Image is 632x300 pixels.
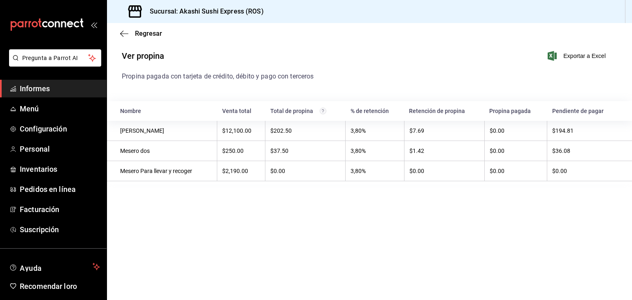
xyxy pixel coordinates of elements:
[120,127,164,134] font: [PERSON_NAME]
[552,148,570,154] font: $36.08
[409,148,424,154] font: $1.42
[150,7,264,15] font: Sucursal: Akashi Sushi Express (ROS)
[489,108,531,114] font: Propina pagada
[320,108,326,114] svg: Total de propinas cobradas con el Punto de Venta y Terminal Pay antes de comisiones
[490,168,504,174] font: $0.00
[222,168,248,174] font: $2,190.00
[120,30,162,37] button: Regresar
[20,145,50,153] font: Personal
[222,108,251,114] font: Venta total
[270,127,292,134] font: $202.50
[20,264,42,272] font: Ayuda
[122,72,314,80] font: Propina pagada con tarjeta de crédito, débito y pago con terceros
[351,168,366,174] font: 3,80%
[563,53,606,59] font: Exportar a Excel
[20,205,59,214] font: Facturación
[120,168,192,174] font: Mesero Para llevar y recoger
[222,127,251,134] font: $12,100.00
[552,108,604,114] font: Pendiente de pagar
[135,30,162,37] font: Regresar
[120,108,141,114] font: Nombre
[270,148,288,154] font: $37.50
[20,84,50,93] font: Informes
[351,127,366,134] font: 3,80%
[20,165,57,173] font: Inventarios
[549,51,606,61] button: Exportar a Excel
[9,49,101,67] button: Pregunta a Parrot AI
[22,55,78,61] font: Pregunta a Parrot AI
[20,225,59,234] font: Suscripción
[490,127,504,134] font: $0.00
[351,108,389,114] font: % de retención
[409,127,424,134] font: $7.69
[552,127,574,134] font: $194.81
[222,148,244,154] font: $250.00
[552,168,567,174] font: $0.00
[20,185,76,194] font: Pedidos en línea
[122,51,164,61] font: Ver propina
[490,148,504,154] font: $0.00
[409,168,424,174] font: $0.00
[6,60,101,68] a: Pregunta a Parrot AI
[351,148,366,154] font: 3,80%
[270,108,313,114] font: Total de propina
[20,282,77,291] font: Recomendar loro
[20,104,39,113] font: Menú
[120,148,150,154] font: Mesero dos
[20,125,67,133] font: Configuración
[409,108,465,114] font: Retención de propina
[270,168,285,174] font: $0.00
[91,21,97,28] button: abrir_cajón_menú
